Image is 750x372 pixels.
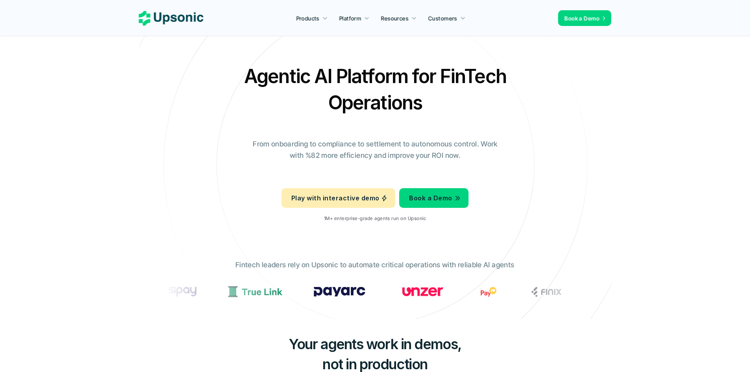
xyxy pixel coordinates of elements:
p: Fintech leaders rely on Upsonic to automate critical operations with reliable AI agents [235,259,514,271]
a: Book a Demo [400,188,469,208]
h2: Agentic AI Platform for FinTech Operations [237,63,513,116]
p: Book a Demo [409,192,452,204]
a: Book a Demo [558,10,611,26]
span: Your agents work in demos, [289,335,461,353]
a: Products [291,11,332,25]
p: 1M+ enterprise-grade agents run on Upsonic [324,216,426,221]
p: Book a Demo [565,14,600,22]
p: Platform [339,14,361,22]
p: Play with interactive demo [291,192,379,204]
p: Customers [428,14,457,22]
p: Resources [381,14,409,22]
p: Products [296,14,319,22]
a: Play with interactive demo [281,188,395,208]
p: From onboarding to compliance to settlement to autonomous control. Work with %82 more efficiency ... [247,139,503,161]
